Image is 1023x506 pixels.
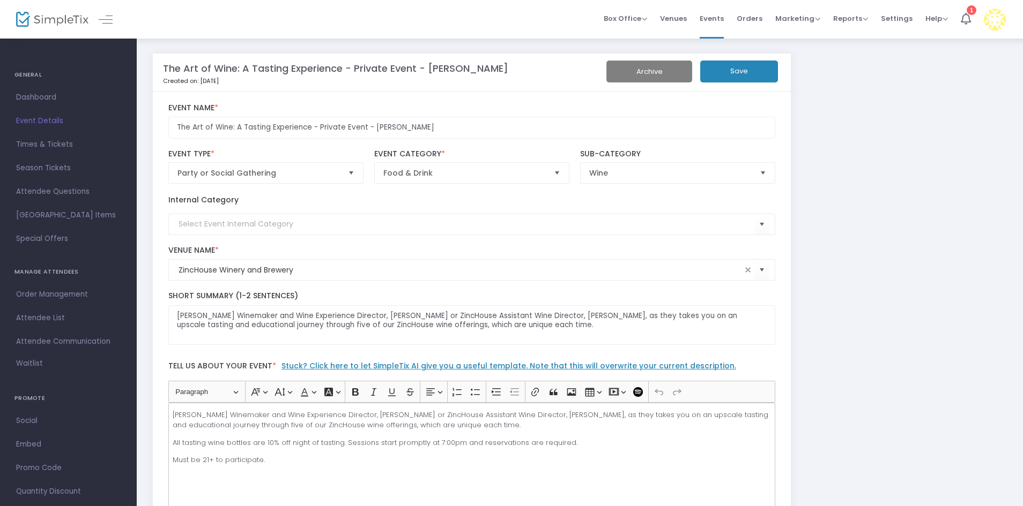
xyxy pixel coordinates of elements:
[173,455,770,465] p: Must be 21+ to participate.
[14,388,122,409] h4: PROMOTE
[580,149,776,159] label: Sub-Category
[168,149,364,159] label: Event Type
[175,386,231,398] span: Paragraph
[177,168,340,178] span: Party or Social Gathering
[606,61,692,82] button: Archive
[16,485,121,499] span: Quantity Discount
[755,163,770,183] button: Select
[754,259,769,281] button: Select
[16,288,121,301] span: Order Management
[16,461,121,475] span: Promo Code
[173,437,770,448] p: All tasting wine bottles are 10% off night of tasting. Sessions start promptly at 7:00pm and rese...
[171,383,243,400] button: Paragraph
[754,213,769,235] button: Select
[168,381,776,402] div: Editor toolbar
[737,5,762,32] span: Orders
[168,246,776,255] label: Venue Name
[604,13,647,24] span: Box Office
[967,5,976,15] div: 1
[16,358,43,369] span: Waitlist
[281,360,736,371] a: Stuck? Click here to let SimpleTix AI give you a useful template. Note that this will overwrite y...
[168,117,776,139] input: Enter Event Name
[16,437,121,451] span: Embed
[16,114,121,128] span: Event Details
[168,290,298,301] span: Short Summary (1-2 Sentences)
[700,61,778,82] button: Save
[16,185,121,199] span: Attendee Questions
[16,208,121,222] span: [GEOGRAPHIC_DATA] Items
[163,61,508,75] m-panel-title: The Art of Wine: A Tasting Experience - Private Event - [PERSON_NAME]
[16,414,121,428] span: Social
[168,194,239,206] label: Internal Category
[589,168,752,178] span: Wine
[16,138,121,152] span: Times & Tickets
[344,163,359,183] button: Select
[383,168,546,178] span: Food & Drink
[881,5,913,32] span: Settings
[163,356,781,381] label: Tell us about your event
[775,13,820,24] span: Marketing
[16,161,121,175] span: Season Tickets
[179,218,755,230] input: Select Event Internal Category
[179,265,742,276] input: Select Venue
[14,64,122,86] h4: GENERAL
[925,13,948,24] span: Help
[742,263,754,276] span: clear
[16,335,121,349] span: Attendee Communication
[16,311,121,325] span: Attendee List
[173,410,770,431] p: [PERSON_NAME] Winemaker and Wine Experience Director, [PERSON_NAME] or ZincHouse Assistant Wine D...
[16,90,121,104] span: Dashboard
[163,77,575,86] p: Created on: [DATE]
[168,103,776,113] label: Event Name
[700,5,724,32] span: Events
[660,5,687,32] span: Venues
[374,149,570,159] label: Event Category
[550,163,565,183] button: Select
[16,232,121,246] span: Special Offers
[14,261,122,283] h4: MANAGE ATTENDEES
[833,13,868,24] span: Reports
